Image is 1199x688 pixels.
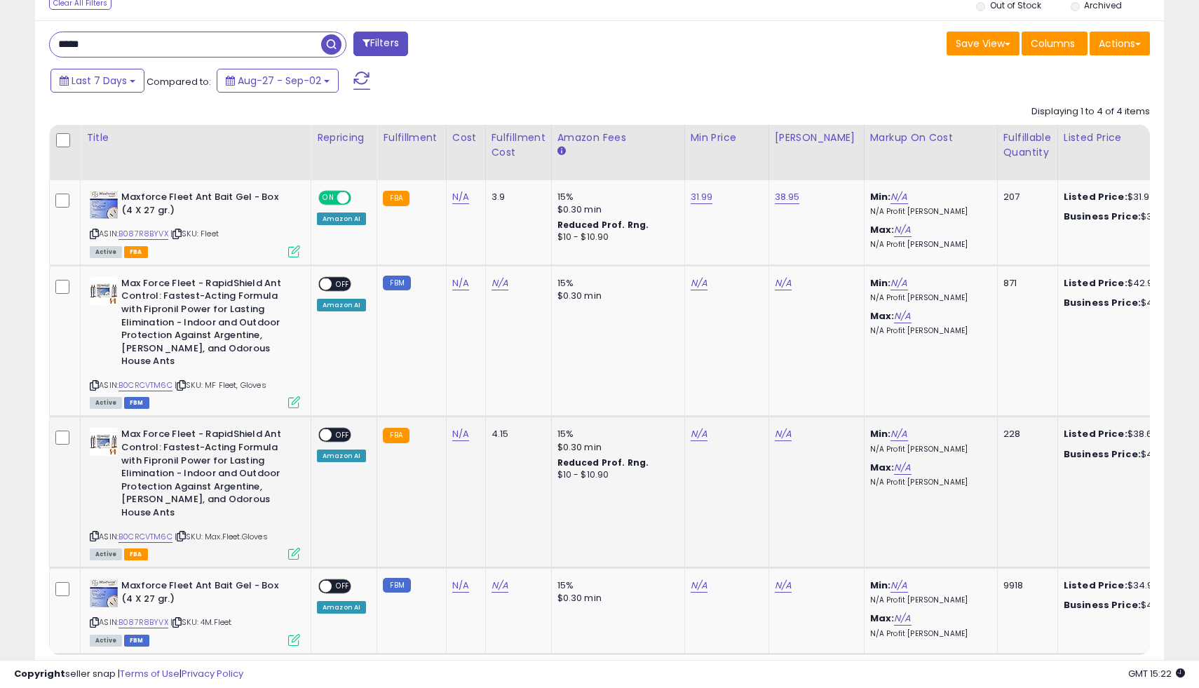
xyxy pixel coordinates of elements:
b: Business Price: [1064,598,1141,612]
span: FBA [124,548,148,560]
div: Fulfillment Cost [492,130,546,160]
span: | SKU: Max.Fleet.Gloves [175,531,268,542]
p: N/A Profit [PERSON_NAME] [870,478,987,487]
span: OFF [332,429,354,441]
div: ASIN: [90,191,300,256]
strong: Copyright [14,667,65,680]
span: FBM [124,397,149,409]
b: Min: [870,190,891,203]
a: Terms of Use [120,667,179,680]
span: | SKU: MF Fleet, Gloves [175,379,266,391]
p: N/A Profit [PERSON_NAME] [870,326,987,336]
div: $0.30 min [557,441,674,454]
div: Min Price [691,130,763,145]
div: 871 [1003,277,1047,290]
a: N/A [492,579,508,593]
span: All listings currently available for purchase on Amazon [90,246,122,258]
div: Listed Price [1064,130,1185,145]
button: Columns [1022,32,1088,55]
div: 15% [557,428,674,440]
div: $34.47 [1064,210,1180,223]
span: Last 7 Days [72,74,127,88]
a: N/A [452,190,469,204]
b: Listed Price: [1064,190,1127,203]
p: N/A Profit [PERSON_NAME] [870,629,987,639]
div: Amazon AI [317,601,366,614]
div: $31.99 [1064,191,1180,203]
span: ON [320,192,337,204]
span: All listings currently available for purchase on Amazon [90,397,122,409]
button: Save View [947,32,1020,55]
b: Max: [870,461,895,474]
a: B0CRCVTM6C [118,379,172,391]
div: $44.5 [1064,599,1180,612]
p: N/A Profit [PERSON_NAME] [870,595,987,605]
small: FBA [383,428,409,443]
button: Actions [1090,32,1150,55]
button: Aug-27 - Sep-02 [217,69,339,93]
p: N/A Profit [PERSON_NAME] [870,240,987,250]
b: Business Price: [1064,296,1141,309]
span: FBA [124,246,148,258]
div: ASIN: [90,277,300,407]
a: N/A [890,427,907,441]
span: OFF [332,278,354,290]
div: ASIN: [90,579,300,645]
b: Business Price: [1064,210,1141,223]
div: 3.9 [492,191,541,203]
b: Max Force Fleet - RapidShield Ant Control: Fastest-Acting Formula with Fipronil Power for Lasting... [121,277,292,372]
a: N/A [775,427,792,441]
a: N/A [691,276,707,290]
th: The percentage added to the cost of goods (COGS) that forms the calculator for Min & Max prices. [864,125,997,180]
span: | SKU: Fleet [170,228,219,239]
b: Min: [870,579,891,592]
a: N/A [890,276,907,290]
div: Amazon AI [317,450,366,462]
span: FBM [124,635,149,647]
button: Last 7 Days [50,69,144,93]
a: B087R8BYVX [118,228,168,240]
div: $10 - $10.90 [557,231,674,243]
span: All listings currently available for purchase on Amazon [90,635,122,647]
a: N/A [691,579,707,593]
div: Amazon AI [317,299,366,311]
small: Amazon Fees. [557,145,566,158]
div: seller snap | | [14,668,243,681]
b: Min: [870,276,891,290]
b: Reduced Prof. Rng. [557,219,649,231]
a: B087R8BYVX [118,616,168,628]
a: N/A [775,276,792,290]
span: 2025-09-10 15:22 GMT [1128,667,1185,680]
a: 38.95 [775,190,800,204]
small: FBA [383,191,409,206]
b: Max: [870,309,895,323]
a: Privacy Policy [182,667,243,680]
p: N/A Profit [PERSON_NAME] [870,207,987,217]
span: Compared to: [147,75,211,88]
a: N/A [894,612,911,626]
div: Fulfillable Quantity [1003,130,1052,160]
p: N/A Profit [PERSON_NAME] [870,445,987,454]
a: B0CRCVTM6C [118,531,172,543]
span: Columns [1031,36,1075,50]
div: $42.95 [1064,277,1180,290]
b: Min: [870,427,891,440]
div: 228 [1003,428,1047,440]
div: 15% [557,579,674,592]
span: | SKU: 4M.Fleet [170,616,232,628]
div: ASIN: [90,428,300,558]
a: N/A [894,461,911,475]
a: N/A [894,309,911,323]
div: $10 - $10.90 [557,469,674,481]
div: 15% [557,191,674,203]
div: Amazon Fees [557,130,679,145]
div: 15% [557,277,674,290]
div: 9918 [1003,579,1047,592]
div: $41.95 [1064,448,1180,461]
b: Maxforce Fleet Ant Bait Gel - Box (4 X 27 gr.) [121,191,292,220]
div: Cost [452,130,480,145]
div: Displaying 1 to 4 of 4 items [1031,105,1150,119]
div: [PERSON_NAME] [775,130,858,145]
b: Max Force Fleet - RapidShield Ant Control: Fastest-Acting Formula with Fipronil Power for Lasting... [121,428,292,522]
b: Business Price: [1064,447,1141,461]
